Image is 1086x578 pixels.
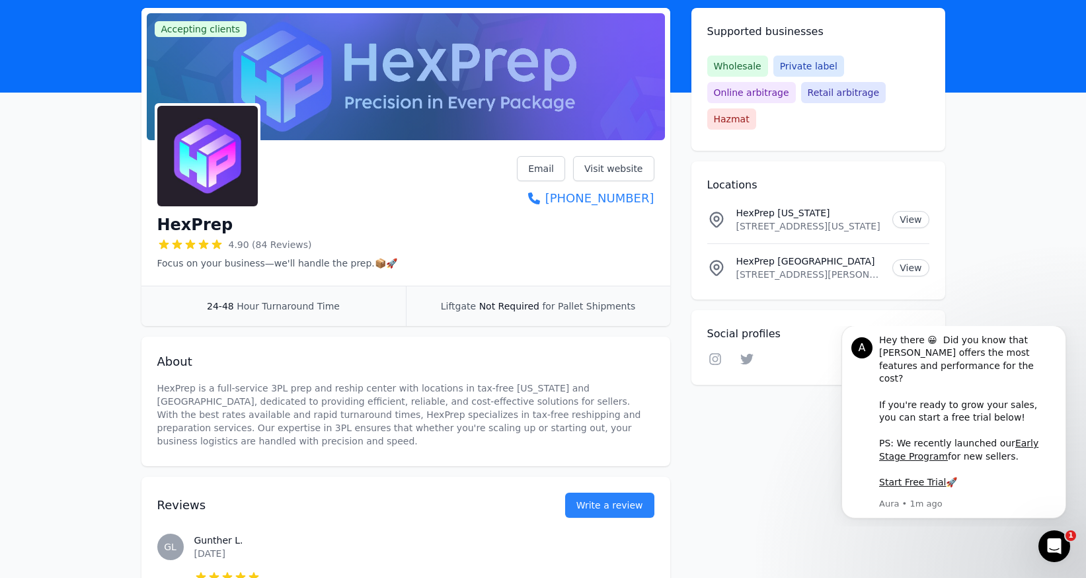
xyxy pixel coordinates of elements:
a: Visit website [573,156,654,181]
p: HexPrep [GEOGRAPHIC_DATA] [736,255,882,268]
span: Online arbitrage [707,82,796,103]
span: Hazmat [707,108,756,130]
p: Focus on your business—we'll handle the prep.📦🚀 [157,257,397,270]
h2: Supported businesses [707,24,929,40]
h2: Locations [707,177,929,193]
span: GL [164,542,176,552]
p: [STREET_ADDRESS][PERSON_NAME][US_STATE] [736,268,882,281]
a: Email [517,156,565,181]
span: Liftgate [441,301,476,311]
span: 4.90 (84 Reviews) [229,238,312,251]
span: 24-48 [207,301,234,311]
a: Write a review [565,493,654,518]
p: HexPrep [US_STATE] [736,206,882,220]
span: Accepting clients [155,21,247,37]
h1: HexPrep [157,214,233,235]
p: HexPrep is a full-service 3PL prep and reship center with locations in tax-free [US_STATE] and [G... [157,382,654,448]
span: for Pallet Shipments [542,301,635,311]
b: 🚀 [124,151,136,161]
div: Hey there 😀 Did you know that [PERSON_NAME] offers the most features and performance for the cost... [58,8,235,163]
div: Message content [58,8,235,170]
span: Retail arbitrage [801,82,886,103]
span: Wholesale [707,56,768,77]
span: 1 [1066,530,1076,541]
span: Not Required [479,301,539,311]
span: Hour Turnaround Time [237,301,340,311]
p: Message from Aura, sent 1m ago [58,172,235,184]
img: HexPrep [157,106,258,206]
h2: Social profiles [707,326,929,342]
h2: Reviews [157,496,523,515]
a: Start Free Trial [58,151,124,161]
a: View [892,211,929,228]
time: [DATE] [194,548,225,559]
div: Profile image for Aura [30,11,51,32]
a: View [892,259,929,276]
iframe: Intercom live chat [1038,530,1070,562]
h3: Gunther L. [194,534,654,547]
h2: About [157,352,654,371]
iframe: Intercom notifications message [822,326,1086,526]
a: [PHONE_NUMBER] [517,189,654,208]
p: [STREET_ADDRESS][US_STATE] [736,220,882,233]
span: Private label [773,56,844,77]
